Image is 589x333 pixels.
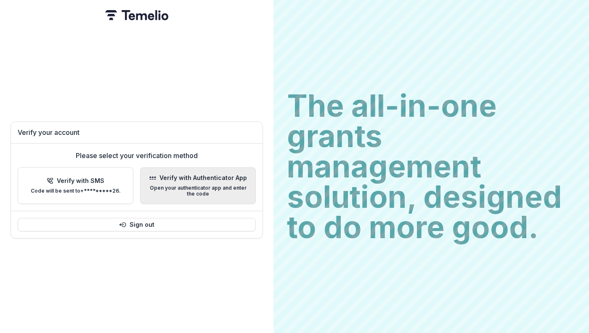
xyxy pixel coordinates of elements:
[147,185,249,197] p: Open your authenticator app and enter the code
[76,150,198,161] p: Please select your verification method
[18,129,256,137] h1: Verify your account
[57,177,104,185] p: Verify with SMS
[105,10,168,20] img: Temelio
[18,167,133,204] button: Verify with SMSCode will be sent to+*********26.
[140,167,256,204] button: Verify with Authenticator AppOpen your authenticator app and enter the code
[18,218,256,231] button: Sign out
[159,175,247,182] p: Verify with Authenticator App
